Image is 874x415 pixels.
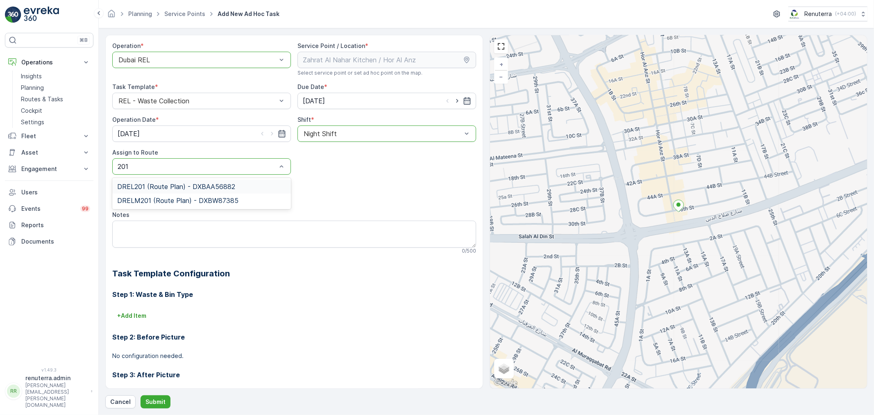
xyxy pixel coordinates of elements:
[112,332,476,342] h3: Step 2: Before Picture
[18,116,93,128] a: Settings
[18,71,93,82] a: Insights
[112,125,291,142] input: dd/mm/yyyy
[5,233,93,250] a: Documents
[495,40,507,52] a: View Fullscreen
[128,10,152,17] a: Planning
[21,84,44,92] p: Planning
[21,132,77,140] p: Fleet
[5,217,93,233] a: Reports
[112,42,141,49] label: Operation
[21,58,77,66] p: Operations
[164,10,205,17] a: Service Points
[110,398,131,406] p: Cancel
[492,378,519,388] img: Google
[112,267,476,280] h2: Task Template Configuration
[5,367,93,372] span: v 1.49.3
[112,309,151,322] button: +Add Item
[492,378,519,388] a: Open this area in Google Maps (opens a new window)
[21,107,42,115] p: Cockpit
[788,7,867,21] button: Renuterra(+04:00)
[297,116,311,123] label: Shift
[5,128,93,144] button: Fleet
[21,205,75,213] p: Events
[5,184,93,201] a: Users
[112,83,155,90] label: Task Template
[112,116,156,123] label: Operation Date
[499,61,503,68] span: +
[297,52,476,68] input: Zahrat Al Nahar Kitchen / Hor Al Anz
[7,385,20,398] div: RR
[117,183,235,190] span: DREL201 (Route Plan) - DXBAA56882
[117,312,146,320] p: + Add Item
[145,398,166,406] p: Submit
[495,71,507,83] a: Zoom Out
[112,290,476,299] h3: Step 1: Waste & Bin Type
[79,37,88,43] p: ⌘B
[112,211,129,218] label: Notes
[297,70,422,76] span: Select service point or set ad hoc point on the map.
[804,10,832,18] p: Renuterra
[21,165,77,173] p: Engagement
[18,93,93,105] a: Routes & Tasks
[495,360,513,378] a: Layers
[835,11,856,17] p: ( +04:00 )
[5,54,93,71] button: Operations
[216,10,281,18] span: Add New Ad Hoc Task
[18,105,93,116] a: Cockpit
[21,221,90,229] p: Reports
[21,237,90,246] p: Documents
[25,382,87,408] p: [PERSON_NAME][EMAIL_ADDRESS][PERSON_NAME][DOMAIN_NAME]
[788,9,801,18] img: Screenshot_2024-07-26_at_13.33.01.png
[24,7,59,23] img: logo_light-DOdMpM7g.png
[5,144,93,161] button: Asset
[21,118,44,126] p: Settings
[297,83,324,90] label: Due Date
[141,395,170,408] button: Submit
[21,72,42,80] p: Insights
[5,374,93,408] button: RRrenuterra.admin[PERSON_NAME][EMAIL_ADDRESS][PERSON_NAME][DOMAIN_NAME]
[297,42,365,49] label: Service Point / Location
[21,95,63,103] p: Routes & Tasks
[21,148,77,157] p: Asset
[117,197,238,204] span: DRELM201 (Route Plan) - DXBW87385
[105,395,136,408] button: Cancel
[297,93,476,109] input: dd/mm/yyyy
[5,201,93,217] a: Events99
[82,205,89,212] p: 99
[25,374,87,382] p: renuterra.admin
[112,370,476,380] h3: Step 3: After Picture
[112,352,476,360] p: No configuration needed.
[18,82,93,93] a: Planning
[499,73,504,80] span: −
[107,12,116,19] a: Homepage
[495,58,507,71] a: Zoom In
[5,7,21,23] img: logo
[112,149,158,156] label: Assign to Route
[462,248,476,254] p: 0 / 500
[5,161,93,177] button: Engagement
[21,188,90,196] p: Users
